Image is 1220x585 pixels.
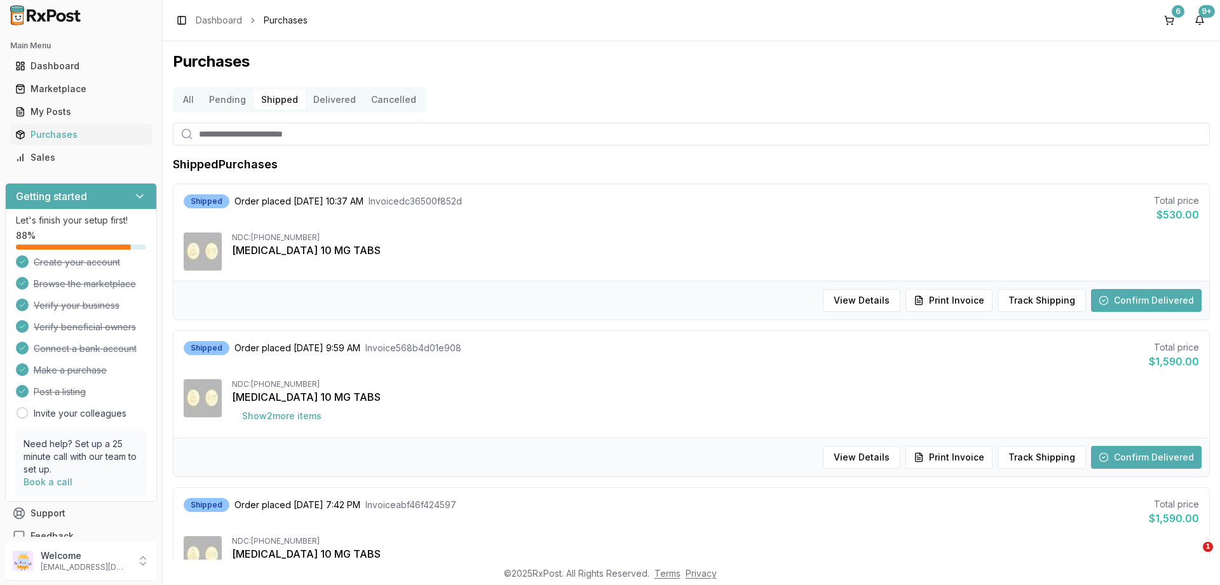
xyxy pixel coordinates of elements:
span: Verify your business [34,299,119,312]
p: Need help? Set up a 25 minute call with our team to set up. [24,438,139,476]
button: Delivered [306,90,363,110]
span: Purchases [264,14,308,27]
span: Order placed [DATE] 9:59 AM [234,342,360,354]
button: Cancelled [363,90,424,110]
button: Confirm Delivered [1091,289,1202,312]
iframe: Intercom live chat [1177,542,1207,572]
div: $1,590.00 [1149,511,1199,526]
div: NDC: [PHONE_NUMBER] [232,379,1199,389]
button: Shipped [254,90,306,110]
div: [MEDICAL_DATA] 10 MG TABS [232,546,1199,561]
div: Purchases [15,128,147,141]
nav: breadcrumb [196,14,308,27]
span: Make a purchase [34,364,107,377]
h1: Purchases [173,51,1210,72]
a: Dashboard [10,55,152,77]
p: [EMAIL_ADDRESS][DOMAIN_NAME] [41,562,129,572]
span: Invoice 568b4d01e908 [365,342,461,354]
button: Show2more items [232,405,332,427]
button: 9+ [1189,10,1210,30]
a: Purchases [10,123,152,146]
span: Order placed [DATE] 7:42 PM [234,499,360,511]
img: Jardiance 10 MG TABS [184,232,222,271]
div: Sales [15,151,147,164]
span: 1 [1203,542,1213,552]
div: Shipped [184,498,229,512]
span: 88 % [16,229,36,242]
h1: Shipped Purchases [173,156,278,173]
button: Purchases [5,124,157,145]
img: Jardiance 10 MG TABS [184,536,222,574]
a: Sales [10,146,152,169]
img: RxPost Logo [5,5,86,25]
div: NDC: [PHONE_NUMBER] [232,232,1199,243]
span: Connect a bank account [34,342,137,355]
div: 6 [1172,5,1184,18]
button: View Details [823,446,900,469]
button: Confirm Delivered [1091,446,1202,469]
a: My Posts [10,100,152,123]
a: Dashboard [196,14,242,27]
a: Terms [654,568,681,579]
button: Marketplace [5,79,157,99]
a: Marketplace [10,77,152,100]
div: Shipped [184,194,229,208]
button: Track Shipping [998,289,1086,312]
div: [MEDICAL_DATA] 10 MG TABS [232,389,1199,405]
button: View Details [823,289,900,312]
div: [MEDICAL_DATA] 10 MG TABS [232,243,1199,258]
div: $1,590.00 [1149,354,1199,369]
h2: Main Menu [10,41,152,51]
div: NDC: [PHONE_NUMBER] [232,536,1199,546]
div: 9+ [1198,5,1215,18]
div: Dashboard [15,60,147,72]
span: Order placed [DATE] 10:37 AM [234,195,363,208]
img: User avatar [13,551,33,571]
button: Track Shipping [998,446,1086,469]
span: Post a listing [34,386,86,398]
button: Sales [5,147,157,168]
button: All [175,90,201,110]
button: Pending [201,90,254,110]
button: Dashboard [5,56,157,76]
h3: Getting started [16,189,87,204]
button: 6 [1159,10,1179,30]
a: Invite your colleagues [34,407,126,420]
a: Privacy [686,568,717,579]
span: Invoice abf46f424597 [365,499,456,511]
div: Total price [1154,194,1199,207]
div: Total price [1149,341,1199,354]
div: Total price [1149,498,1199,511]
div: Shipped [184,341,229,355]
button: Feedback [5,525,157,548]
span: Invoice dc36500f852d [369,195,462,208]
button: My Posts [5,102,157,122]
span: Browse the marketplace [34,278,136,290]
p: Let's finish your setup first! [16,214,146,227]
div: Marketplace [15,83,147,95]
div: $530.00 [1154,207,1199,222]
span: Create your account [34,256,120,269]
button: Support [5,502,157,525]
p: Welcome [41,549,129,562]
button: Print Invoice [905,446,993,469]
button: Print Invoice [905,289,993,312]
span: Feedback [30,530,74,542]
a: Book a call [24,476,72,487]
img: Jardiance 10 MG TABS [184,379,222,417]
div: My Posts [15,105,147,118]
span: Verify beneficial owners [34,321,136,333]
